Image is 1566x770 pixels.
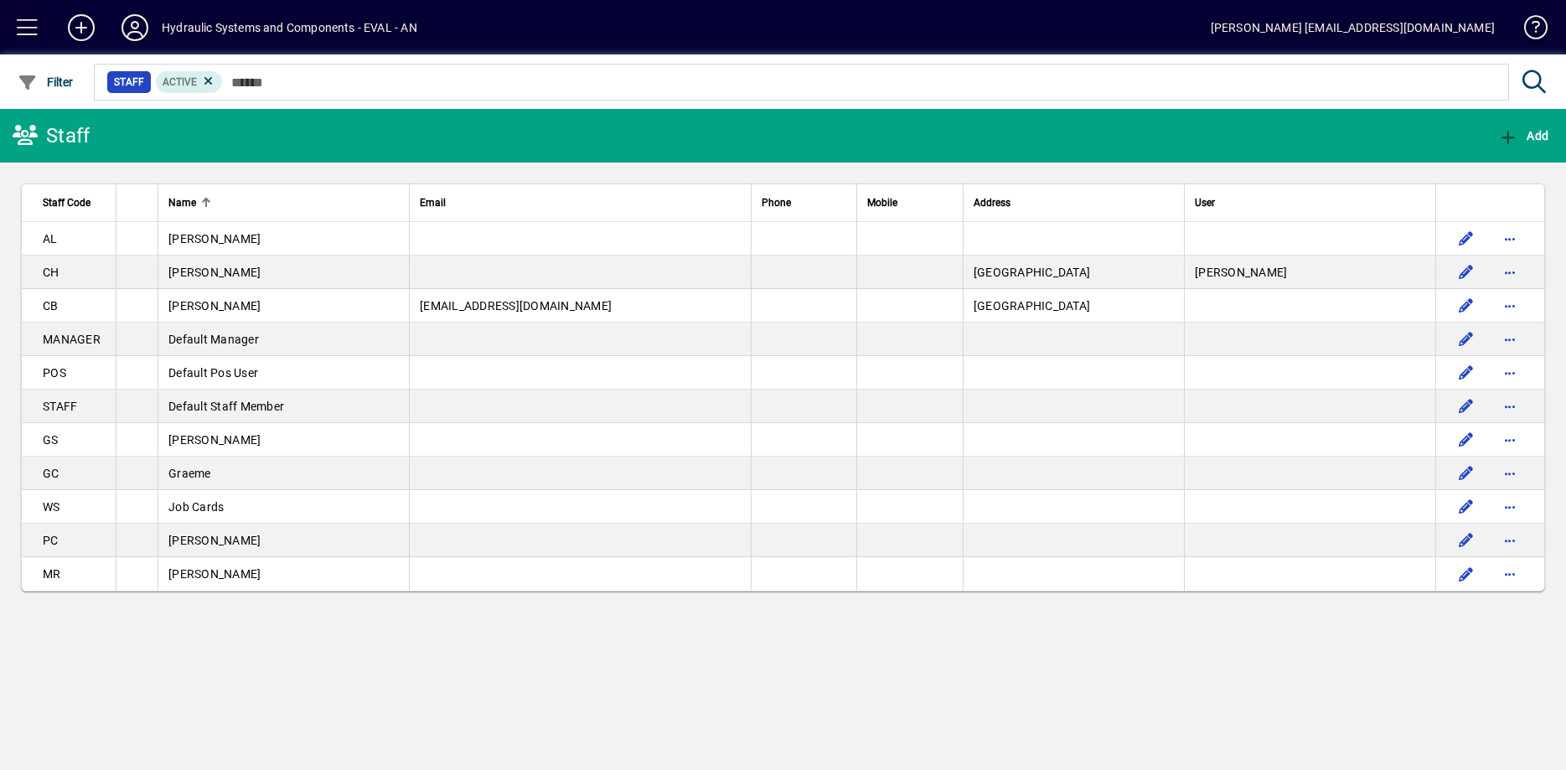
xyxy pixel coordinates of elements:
div: Mobile [867,194,953,212]
div: Email [420,194,741,212]
button: Edit [1453,292,1480,319]
button: More options [1496,494,1523,520]
span: [PERSON_NAME] [168,534,261,547]
span: [PERSON_NAME] [1195,266,1287,279]
span: [PERSON_NAME] [168,232,261,245]
span: STAFF [43,400,77,413]
span: GS [43,433,59,447]
span: Default Pos User [168,366,258,380]
button: More options [1496,561,1523,587]
span: [EMAIL_ADDRESS][DOMAIN_NAME] [420,299,612,313]
div: Staff [13,122,90,149]
a: Knowledge Base [1512,3,1545,58]
span: User [1195,194,1215,212]
button: More options [1496,393,1523,420]
button: More options [1496,326,1523,353]
span: Default Manager [168,333,259,346]
button: Edit [1453,225,1480,252]
span: [PERSON_NAME] [168,433,261,447]
span: Phone [762,194,791,212]
span: Graeme [168,467,211,480]
span: Job Cards [168,500,224,514]
button: Edit [1453,494,1480,520]
span: Address [974,194,1010,212]
td: [GEOGRAPHIC_DATA] [963,289,1184,323]
button: More options [1496,225,1523,252]
span: Mobile [867,194,897,212]
button: Edit [1453,326,1480,353]
div: Staff Code [43,194,106,212]
button: More options [1496,527,1523,554]
span: CB [43,299,59,313]
span: Email [420,194,446,212]
span: Active [163,76,197,88]
span: [PERSON_NAME] [168,299,261,313]
button: Edit [1453,460,1480,487]
button: Profile [108,13,162,43]
span: Default Staff Member [168,400,284,413]
button: Edit [1453,561,1480,587]
span: Staff Code [43,194,90,212]
span: [PERSON_NAME] [168,567,261,581]
mat-chip: Activation Status: Active [156,71,223,93]
button: More options [1496,359,1523,386]
div: [PERSON_NAME] [EMAIL_ADDRESS][DOMAIN_NAME] [1211,14,1495,41]
button: Edit [1453,527,1480,554]
span: WS [43,500,60,514]
td: [GEOGRAPHIC_DATA] [963,256,1184,289]
button: More options [1496,460,1523,487]
button: Edit [1453,359,1480,386]
span: MANAGER [43,333,101,346]
span: AL [43,232,58,245]
span: Filter [18,75,74,89]
button: Edit [1453,426,1480,453]
span: POS [43,366,66,380]
button: Edit [1453,393,1480,420]
button: Add [54,13,108,43]
span: PC [43,534,59,547]
span: Staff [114,74,144,90]
span: CH [43,266,59,279]
span: [PERSON_NAME] [168,266,261,279]
div: Phone [762,194,845,212]
span: GC [43,467,59,480]
button: More options [1496,292,1523,319]
span: Name [168,194,196,212]
div: Name [168,194,399,212]
button: More options [1496,426,1523,453]
div: User [1195,194,1425,212]
button: More options [1496,259,1523,286]
button: Filter [13,67,78,97]
div: Hydraulic Systems and Components - EVAL - AN [162,14,417,41]
button: Add [1494,121,1553,151]
span: Add [1498,129,1548,142]
button: Edit [1453,259,1480,286]
span: MR [43,567,61,581]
